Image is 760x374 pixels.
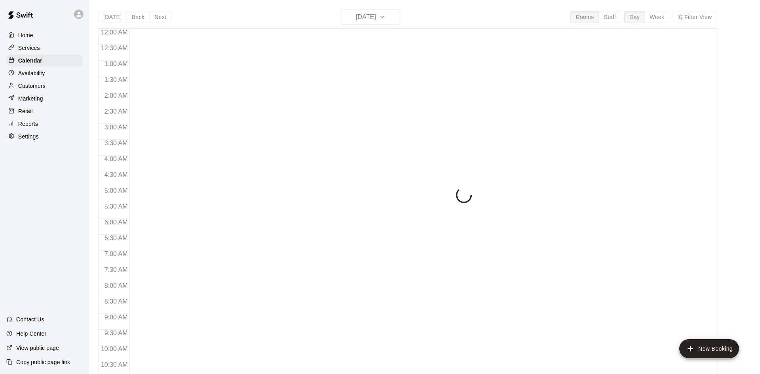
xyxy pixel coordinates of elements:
[99,346,130,352] span: 10:00 AM
[6,131,83,142] a: Settings
[18,107,33,115] p: Retail
[103,140,130,146] span: 3:30 AM
[103,171,130,178] span: 4:30 AM
[18,133,39,140] p: Settings
[103,92,130,99] span: 2:00 AM
[6,105,83,117] a: Retail
[6,67,83,79] a: Availability
[103,314,130,321] span: 9:00 AM
[103,76,130,83] span: 1:30 AM
[103,187,130,194] span: 5:00 AM
[103,251,130,257] span: 7:00 AM
[18,120,38,128] p: Reports
[103,235,130,241] span: 6:30 AM
[16,344,59,352] p: View public page
[18,69,45,77] p: Availability
[103,203,130,210] span: 5:30 AM
[6,42,83,54] a: Services
[103,282,130,289] span: 8:00 AM
[103,156,130,162] span: 4:00 AM
[16,330,46,338] p: Help Center
[103,108,130,115] span: 2:30 AM
[103,61,130,67] span: 1:00 AM
[99,29,130,36] span: 12:00 AM
[18,82,46,90] p: Customers
[103,266,130,273] span: 7:30 AM
[103,298,130,305] span: 8:30 AM
[16,315,44,323] p: Contact Us
[18,31,33,39] p: Home
[16,358,70,366] p: Copy public page link
[6,55,83,66] a: Calendar
[18,44,40,52] p: Services
[6,93,83,104] a: Marketing
[679,339,739,358] button: add
[6,118,83,130] a: Reports
[6,29,83,41] a: Home
[6,80,83,92] a: Customers
[18,57,42,65] p: Calendar
[99,361,130,368] span: 10:30 AM
[103,330,130,336] span: 9:30 AM
[99,45,130,51] span: 12:30 AM
[103,124,130,131] span: 3:00 AM
[103,219,130,226] span: 6:00 AM
[18,95,43,103] p: Marketing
